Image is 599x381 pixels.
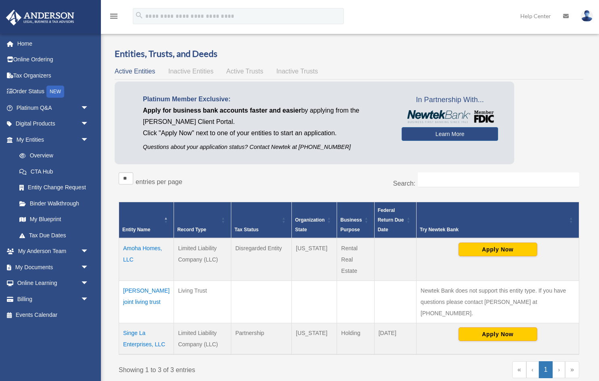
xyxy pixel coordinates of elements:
th: Try Newtek Bank : Activate to sort [417,202,579,239]
span: arrow_drop_down [81,291,97,308]
a: Binder Walkthrough [11,195,97,211]
a: My Entitiesarrow_drop_down [6,132,97,148]
span: Apply for business bank accounts faster and easier [143,107,301,114]
th: Organization State: Activate to sort [292,202,337,239]
a: Digital Productsarrow_drop_down [6,116,101,132]
i: search [135,11,144,20]
img: NewtekBankLogoSM.png [406,110,494,123]
span: arrow_drop_down [81,243,97,260]
label: Search: [393,180,415,187]
span: Federal Return Due Date [378,207,404,232]
span: In Partnership With... [402,94,498,107]
span: arrow_drop_down [81,116,97,132]
td: [PERSON_NAME] joint living trust [119,281,174,323]
span: Entity Name [122,227,150,232]
a: Entity Change Request [11,180,97,196]
a: Billingarrow_drop_down [6,291,101,307]
span: Inactive Entities [168,68,214,75]
td: Amoha Homes, LLC [119,238,174,281]
a: menu [109,14,119,21]
label: entries per page [136,178,182,185]
a: Online Learningarrow_drop_down [6,275,101,291]
span: Tax Status [235,227,259,232]
span: arrow_drop_down [81,132,97,148]
a: Next [553,361,565,378]
i: menu [109,11,119,21]
span: Active Entities [115,68,155,75]
a: Overview [11,148,93,164]
a: Last [565,361,579,378]
p: Platinum Member Exclusive: [143,94,390,105]
a: Events Calendar [6,307,101,323]
th: Tax Status: Activate to sort [231,202,292,239]
span: Inactive Trusts [276,68,318,75]
button: Apply Now [459,243,537,256]
td: Singe La Enterprises, LLC [119,323,174,355]
span: Organization State [295,217,325,232]
a: Order StatusNEW [6,84,101,100]
td: Partnership [231,323,292,355]
a: Learn More [402,127,498,141]
a: Platinum Q&Aarrow_drop_down [6,100,101,116]
th: Record Type: Activate to sort [174,202,231,239]
td: Limited Liability Company (LLC) [174,238,231,281]
a: My Blueprint [11,211,97,228]
th: Business Purpose: Activate to sort [337,202,374,239]
a: Home [6,36,101,52]
a: First [512,361,526,378]
a: Tax Due Dates [11,227,97,243]
span: arrow_drop_down [81,275,97,292]
td: Living Trust [174,281,231,323]
td: Rental Real Estate [337,238,374,281]
div: Try Newtek Bank [420,225,567,234]
td: [US_STATE] [292,238,337,281]
td: [US_STATE] [292,323,337,355]
a: My Documentsarrow_drop_down [6,259,101,275]
div: NEW [46,86,64,98]
p: Click "Apply Now" next to one of your entities to start an application. [143,128,390,139]
a: 1 [539,361,553,378]
p: by applying from the [PERSON_NAME] Client Portal. [143,105,390,128]
p: Questions about your application status? Contact Newtek at [PHONE_NUMBER] [143,142,390,152]
span: Record Type [177,227,206,232]
div: Showing 1 to 3 of 3 entries [119,361,343,376]
td: Newtek Bank does not support this entity type. If you have questions please contact [PERSON_NAME]... [417,281,579,323]
a: My Anderson Teamarrow_drop_down [6,243,101,260]
button: Apply Now [459,327,537,341]
a: CTA Hub [11,163,97,180]
th: Federal Return Due Date: Activate to sort [374,202,416,239]
th: Entity Name: Activate to invert sorting [119,202,174,239]
td: Limited Liability Company (LLC) [174,323,231,355]
h3: Entities, Trusts, and Deeds [115,48,583,60]
a: Previous [526,361,539,378]
img: User Pic [581,10,593,22]
span: Active Trusts [226,68,264,75]
span: arrow_drop_down [81,259,97,276]
a: Tax Organizers [6,67,101,84]
span: Business Purpose [340,217,362,232]
td: Disregarded Entity [231,238,292,281]
a: Online Ordering [6,52,101,68]
td: Holding [337,323,374,355]
img: Anderson Advisors Platinum Portal [4,10,77,25]
span: arrow_drop_down [81,100,97,116]
td: [DATE] [374,323,416,355]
